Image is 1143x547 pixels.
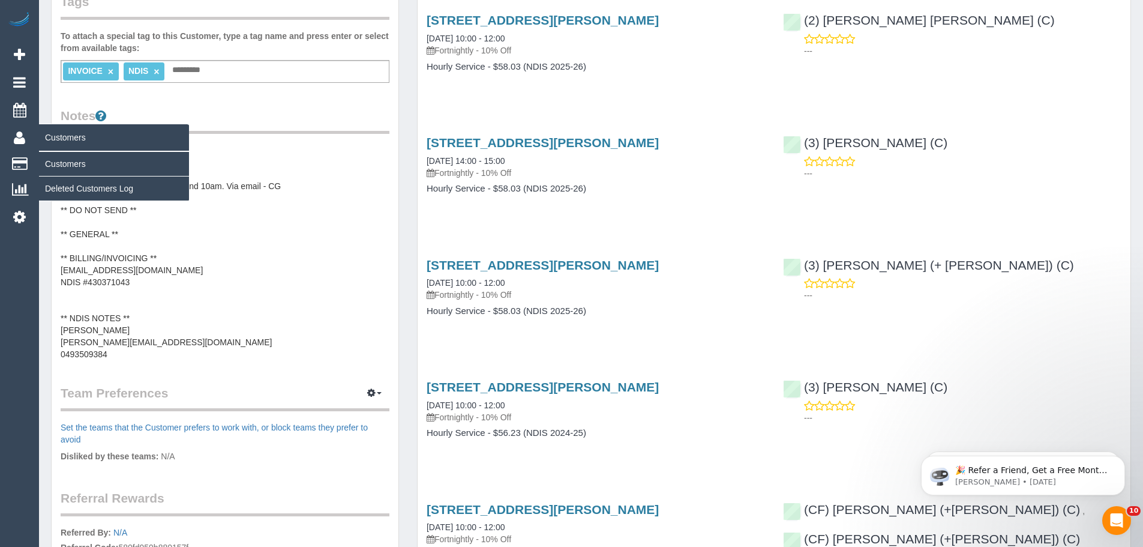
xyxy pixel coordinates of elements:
span: NDIS [128,66,148,76]
a: (CF) [PERSON_NAME] (+[PERSON_NAME]) (C) [783,503,1080,516]
a: [STREET_ADDRESS][PERSON_NAME] [427,13,659,27]
h4: Hourly Service - $58.03 (NDIS 2025-26) [427,184,765,194]
a: Deleted Customers Log [39,177,189,201]
legend: Team Preferences [61,384,389,411]
p: Fortnightly - 10% Off [427,411,765,423]
a: [DATE] 10:00 - 12:00 [427,400,505,410]
a: Customers [39,152,189,176]
legend: Referral Rewards [61,489,389,516]
a: (CF) [PERSON_NAME] (+[PERSON_NAME]) (C) [783,532,1080,546]
span: N/A [161,452,175,461]
p: --- [804,45,1121,57]
iframe: Intercom notifications message [903,431,1143,515]
p: Fortnightly - 10% Off [427,167,765,179]
pre: ** ACCESS ** ** PREFERENCES ** [DATE] - Thursdays preferred around 10am. Via email - CG ** DO NOT... [61,144,389,360]
a: (3) [PERSON_NAME] (C) [783,380,947,394]
label: Referred By: [61,527,111,539]
a: [DATE] 10:00 - 12:00 [427,34,505,43]
h4: Hourly Service - $58.03 (NDIS 2025-26) [427,62,765,72]
h4: Hourly Service - $56.23 (NDIS 2024-25) [427,428,765,438]
ul: Customers [39,151,189,201]
h4: Hourly Service - $58.03 (NDIS 2025-26) [427,306,765,316]
legend: Notes [61,107,389,134]
a: [STREET_ADDRESS][PERSON_NAME] [427,136,659,150]
label: Disliked by these teams: [61,450,158,462]
a: [DATE] 10:00 - 12:00 [427,278,505,288]
span: Customers [39,124,189,151]
a: (3) [PERSON_NAME] (+ [PERSON_NAME]) (C) [783,258,1074,272]
label: To attach a special tag to this Customer, type a tag name and press enter or select from availabl... [61,30,389,54]
img: Automaid Logo [7,12,31,29]
a: [DATE] 10:00 - 12:00 [427,522,505,532]
p: --- [804,168,1121,180]
p: Fortnightly - 10% Off [427,533,765,545]
a: × [108,67,113,77]
span: INVOICE [68,66,103,76]
a: (3) [PERSON_NAME] (C) [783,136,947,150]
a: [STREET_ADDRESS][PERSON_NAME] [427,258,659,272]
p: --- [804,289,1121,301]
p: Fortnightly - 10% Off [427,44,765,56]
span: , [1082,506,1085,516]
a: × [154,67,159,77]
a: [STREET_ADDRESS][PERSON_NAME] [427,380,659,394]
a: (2) [PERSON_NAME] [PERSON_NAME] (C) [783,13,1055,27]
a: Set the teams that the Customer prefers to work with, or block teams they prefer to avoid [61,423,368,444]
span: 10 [1127,506,1141,516]
a: [DATE] 14:00 - 15:00 [427,156,505,166]
p: Fortnightly - 10% Off [427,289,765,301]
p: --- [804,412,1121,424]
a: [STREET_ADDRESS][PERSON_NAME] [427,503,659,516]
iframe: Intercom live chat [1102,506,1131,535]
a: N/A [113,528,127,537]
